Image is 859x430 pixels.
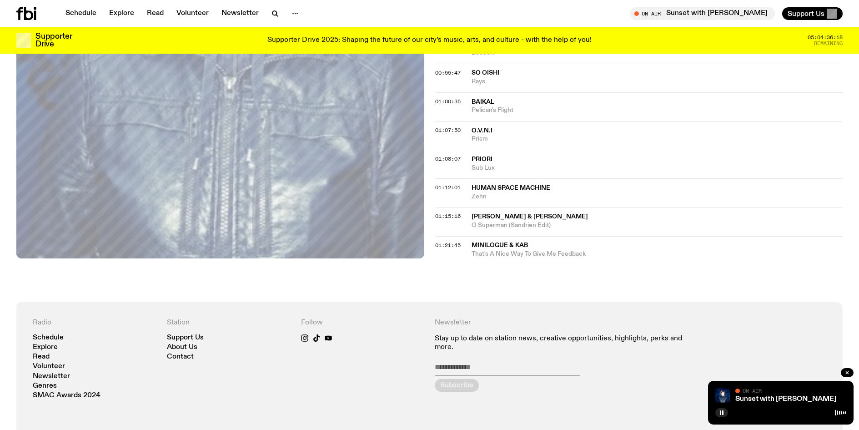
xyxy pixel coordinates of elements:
a: Support Us [167,334,204,341]
h4: Radio [33,319,156,327]
span: Priori [472,156,492,162]
span: Rays [472,77,843,86]
span: Zehn [472,192,843,201]
span: 01:08:07 [435,155,461,162]
button: On AirSunset with [PERSON_NAME] [630,7,775,20]
span: 01:12:01 [435,184,461,191]
span: Support Us [788,10,824,18]
span: O Superman (Sandrien Edit) [472,221,843,230]
span: Human Space Machine [472,185,550,191]
a: Genres [33,383,57,390]
p: Stay up to date on station news, creative opportunities, highlights, perks and more. [435,334,692,352]
h4: Follow [301,319,424,327]
h3: Supporter Drive [35,33,72,48]
a: Volunteer [33,363,65,370]
a: Newsletter [33,373,70,380]
a: Read [33,354,50,360]
a: Newsletter [216,7,264,20]
a: Explore [33,344,58,351]
a: Contact [167,354,194,360]
button: Subscribe [435,379,479,392]
button: Support Us [782,7,843,20]
span: O.V.N.I [472,127,492,134]
span: So Oishi [472,70,499,76]
span: On Air [743,388,762,394]
span: 01:07:50 [435,126,461,134]
span: Prism [472,135,843,143]
h4: Station [167,319,290,327]
span: 00:55:47 [435,69,461,76]
p: Supporter Drive 2025: Shaping the future of our city’s music, arts, and culture - with the help o... [267,36,592,45]
a: Read [141,7,169,20]
span: Remaining [814,41,843,46]
a: Explore [104,7,140,20]
span: 01:00:35 [435,98,461,105]
span: Baikal [472,99,494,105]
a: About Us [167,344,197,351]
span: That's A Nice Way To Give Me Feedback [472,250,843,258]
a: SMAC Awards 2024 [33,392,100,399]
a: Volunteer [171,7,214,20]
span: Pelican's Flight [472,106,843,115]
span: 01:21:45 [435,242,461,249]
span: Sub Lux [472,164,843,172]
h4: Newsletter [435,319,692,327]
a: Schedule [60,7,102,20]
span: 05:04:36:18 [808,35,843,40]
a: Sunset with [PERSON_NAME] [735,395,836,403]
span: 01:15:16 [435,212,461,220]
span: [PERSON_NAME] & [PERSON_NAME] [472,213,588,220]
span: Minilogue & KAB [472,242,528,248]
a: Schedule [33,334,64,341]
